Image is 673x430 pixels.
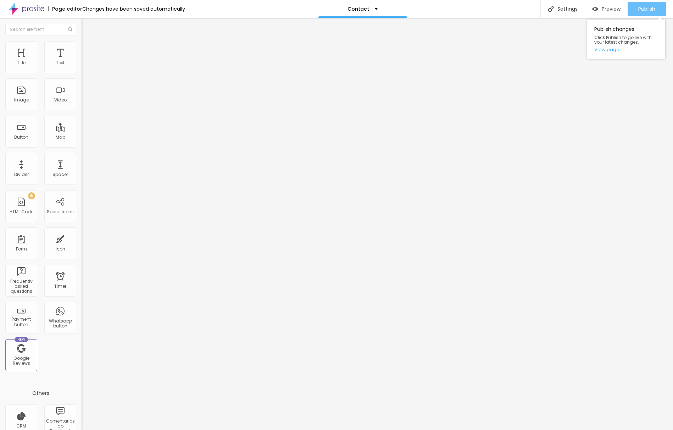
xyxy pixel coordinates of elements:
[17,60,26,65] div: Title
[56,60,65,65] div: Text
[602,6,621,12] span: Preview
[56,135,65,140] div: Map
[16,424,26,429] div: CRM
[15,337,28,342] div: New
[82,6,185,11] div: Changes have been saved automatically
[594,35,658,44] span: Click Publish to go live with your latest changes.
[16,247,27,252] div: Form
[52,172,68,177] div: Spacer
[594,47,658,52] a: View page
[46,319,74,329] div: Whatsapp button
[14,135,28,140] div: Button
[14,172,29,177] div: Divider
[56,247,65,252] div: Icon
[548,6,554,12] img: Icone
[638,6,655,12] span: Publish
[54,284,66,289] div: Timer
[628,2,666,16] button: Publish
[7,317,35,327] div: Payment button
[10,209,33,214] div: HTML Code
[47,209,74,214] div: Social Icons
[585,2,628,16] button: Preview
[68,27,72,32] img: Icone
[347,6,369,11] p: Contact
[587,20,665,59] div: Publish changes
[7,356,35,366] div: Google Reviews
[14,98,29,103] div: Image
[592,6,598,12] img: view-1.svg
[48,6,82,11] div: Page editor
[5,23,76,36] input: Search element
[54,98,67,103] div: Video
[7,279,35,294] div: Frequently asked questions
[82,18,673,430] iframe: Editor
